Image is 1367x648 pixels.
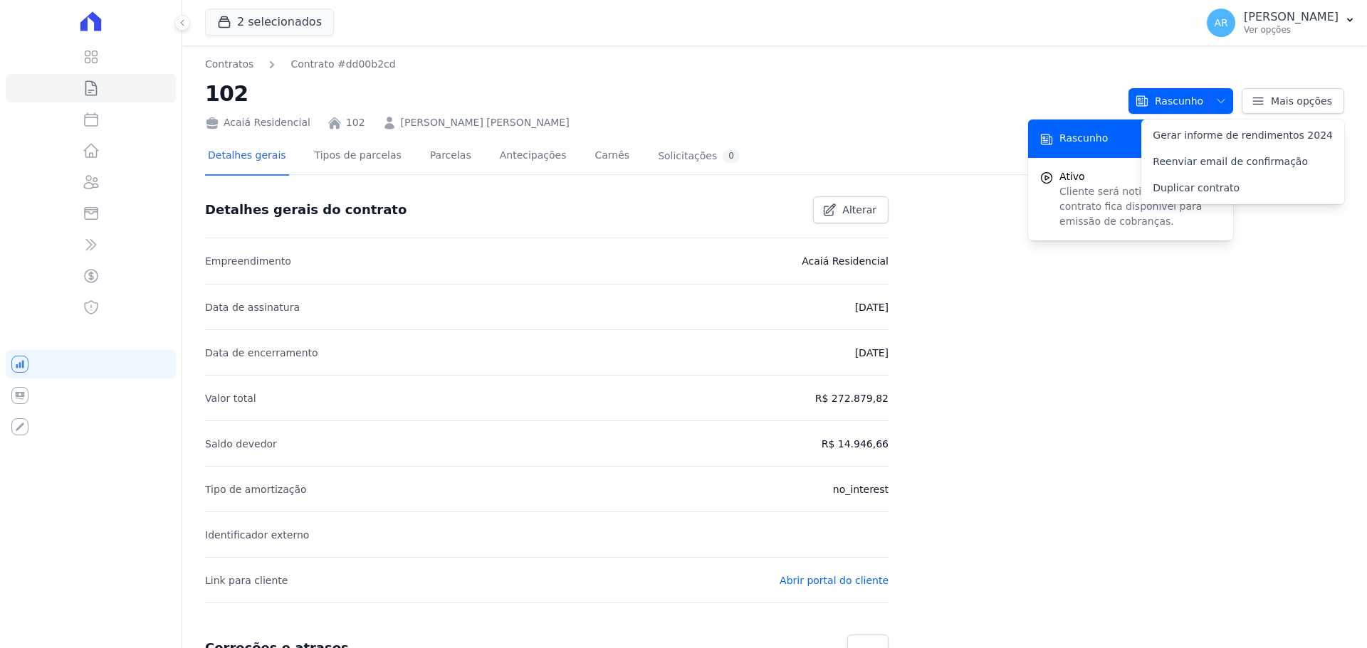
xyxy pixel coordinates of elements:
[822,435,889,452] p: R$ 14.946,66
[842,203,876,217] span: Alterar
[205,390,256,407] p: Valor total
[780,575,889,586] a: Abrir portal do cliente
[205,57,253,72] a: Contratos
[723,149,740,163] div: 0
[1244,24,1339,36] p: Ver opções
[205,201,407,218] h3: Detalhes gerais do contrato
[205,78,1117,110] h2: 102
[1141,122,1344,149] a: Gerar informe de rendimentos 2024
[833,481,889,498] p: no_interest
[1128,88,1233,114] button: Rascunho
[813,196,889,223] a: Alterar
[855,299,889,316] p: [DATE]
[346,115,365,130] a: 102
[1028,158,1233,240] button: Ativo Cliente será notificado e o contrato fica disponível para emissão de cobranças.
[1141,149,1344,175] a: Reenviar email de confirmação
[205,253,291,270] p: Empreendimento
[1244,10,1339,24] p: [PERSON_NAME]
[1135,88,1203,114] span: Rascunho
[205,9,334,36] button: 2 selecionados
[205,481,307,498] p: Tipo de amortização
[205,57,1117,72] nav: Breadcrumb
[1059,184,1222,229] p: Cliente será notificado e o contrato fica disponível para emissão de cobranças.
[658,149,740,163] div: Solicitações
[655,138,743,176] a: Solicitações0
[205,138,289,176] a: Detalhes gerais
[205,344,318,361] p: Data de encerramento
[497,138,570,176] a: Antecipações
[1271,94,1332,108] span: Mais opções
[592,138,632,176] a: Carnês
[290,57,395,72] a: Contrato #dd00b2cd
[855,344,889,361] p: [DATE]
[205,299,300,316] p: Data de assinatura
[205,57,396,72] nav: Breadcrumb
[1059,169,1222,184] span: Ativo
[205,435,277,452] p: Saldo devedor
[205,115,310,130] div: Acaiá Residencial
[427,138,474,176] a: Parcelas
[401,115,570,130] a: [PERSON_NAME] [PERSON_NAME]
[1214,18,1227,28] span: AR
[815,390,889,407] p: R$ 272.879,82
[312,138,404,176] a: Tipos de parcelas
[205,572,288,589] p: Link para cliente
[1059,131,1108,146] span: Rascunho
[802,253,889,270] p: Acaiá Residencial
[1141,175,1344,201] a: Duplicar contrato
[1242,88,1344,114] a: Mais opções
[205,526,309,543] p: Identificador externo
[1195,3,1367,43] button: AR [PERSON_NAME] Ver opções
